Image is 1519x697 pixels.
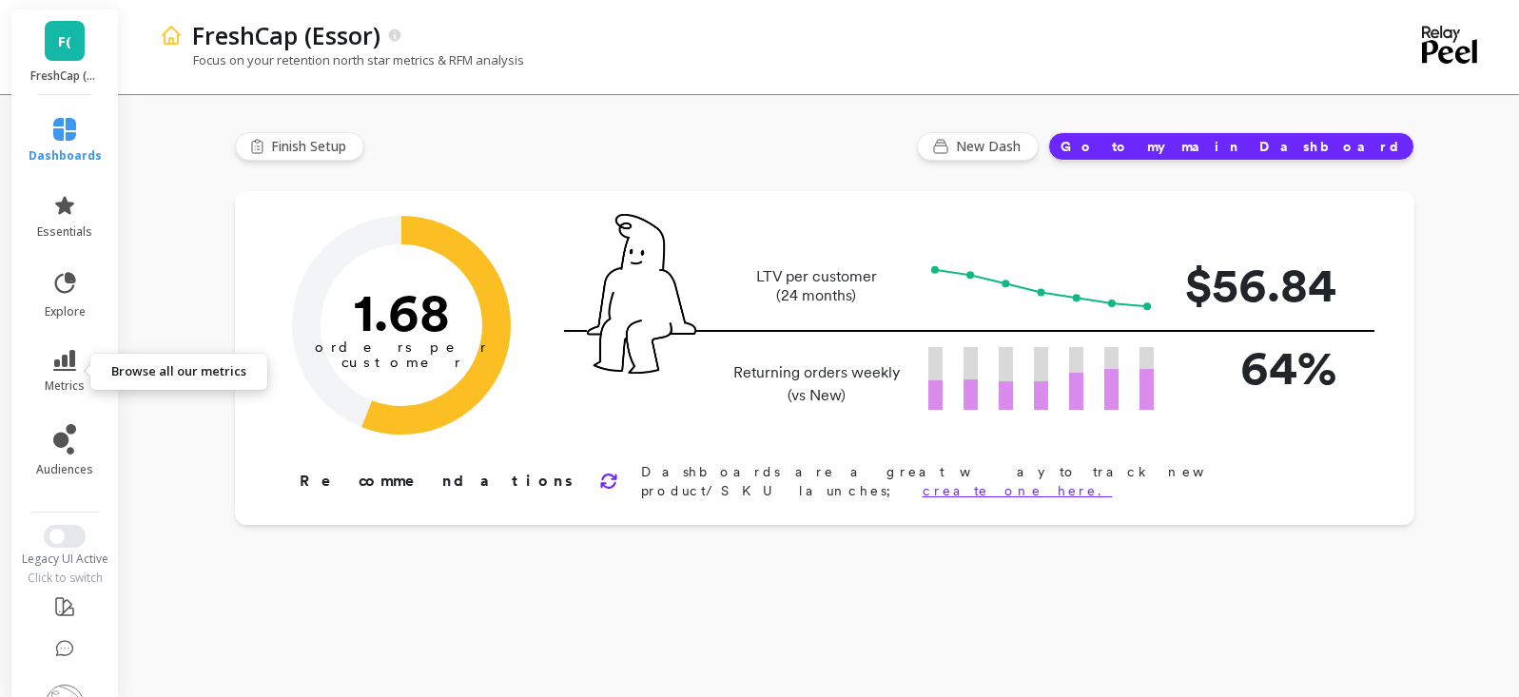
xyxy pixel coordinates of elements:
p: Recommendations [300,470,576,493]
p: Focus on your retention north star metrics & RFM analysis [160,51,524,68]
text: 1.68 [353,281,449,343]
img: pal seatted on line [587,214,696,374]
p: $56.84 [1184,249,1336,320]
img: header icon [160,24,183,47]
span: Finish Setup [271,137,352,156]
tspan: orders per [315,339,488,356]
p: Returning orders weekly (vs New) [728,361,906,407]
button: Go to my main Dashboard [1048,132,1414,161]
span: audiences [36,462,93,477]
div: Legacy UI Active [10,552,121,567]
tspan: customer [341,354,461,371]
p: 64% [1184,332,1336,403]
p: Dashboards are a great way to track new product/SKU launches; [641,462,1353,500]
span: metrics [45,378,85,394]
span: F( [58,30,71,52]
span: New Dash [956,137,1026,156]
a: create one here. [923,483,1113,498]
span: explore [45,304,86,319]
button: Switch to New UI [44,525,86,548]
span: dashboards [29,148,102,164]
p: FreshCap (Essor) [192,19,380,51]
button: Finish Setup [235,132,364,161]
span: essentials [37,224,92,240]
div: Click to switch [10,571,121,586]
p: LTV per customer (24 months) [728,267,906,305]
button: New Dash [917,132,1039,161]
p: FreshCap (Essor) [30,68,100,84]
